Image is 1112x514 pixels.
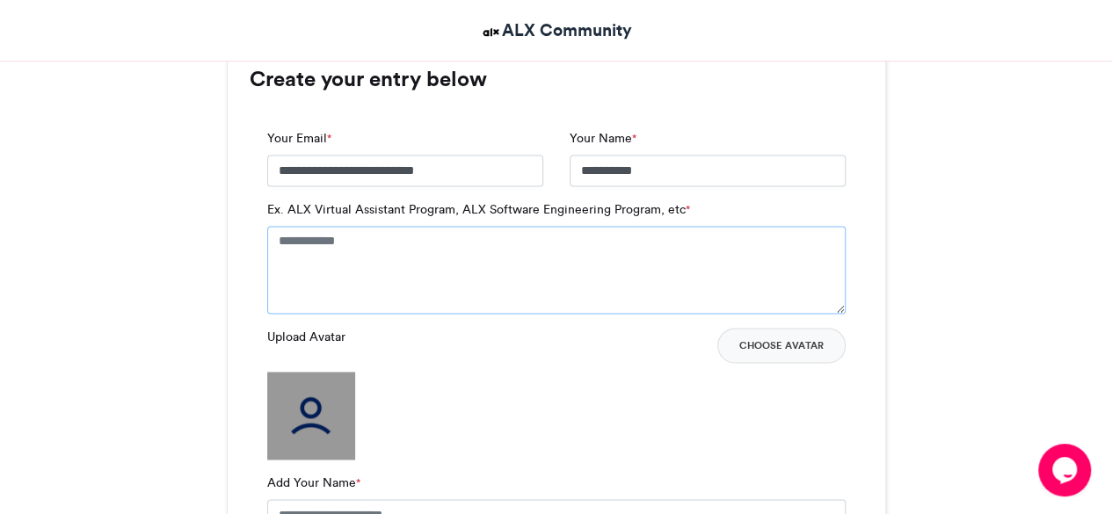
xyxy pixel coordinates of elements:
label: Upload Avatar [267,328,345,346]
a: ALX Community [480,18,632,43]
button: Choose Avatar [717,328,846,363]
img: ALX Community [480,21,502,43]
iframe: chat widget [1038,444,1094,496]
label: Your Email [267,129,331,148]
label: Add Your Name [267,474,360,492]
label: Your Name [570,129,636,148]
label: Ex. ALX Virtual Assistant Program, ALX Software Engineering Program, etc [267,200,690,219]
h3: Create your entry below [250,69,863,90]
img: user_filled.png [267,372,355,460]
